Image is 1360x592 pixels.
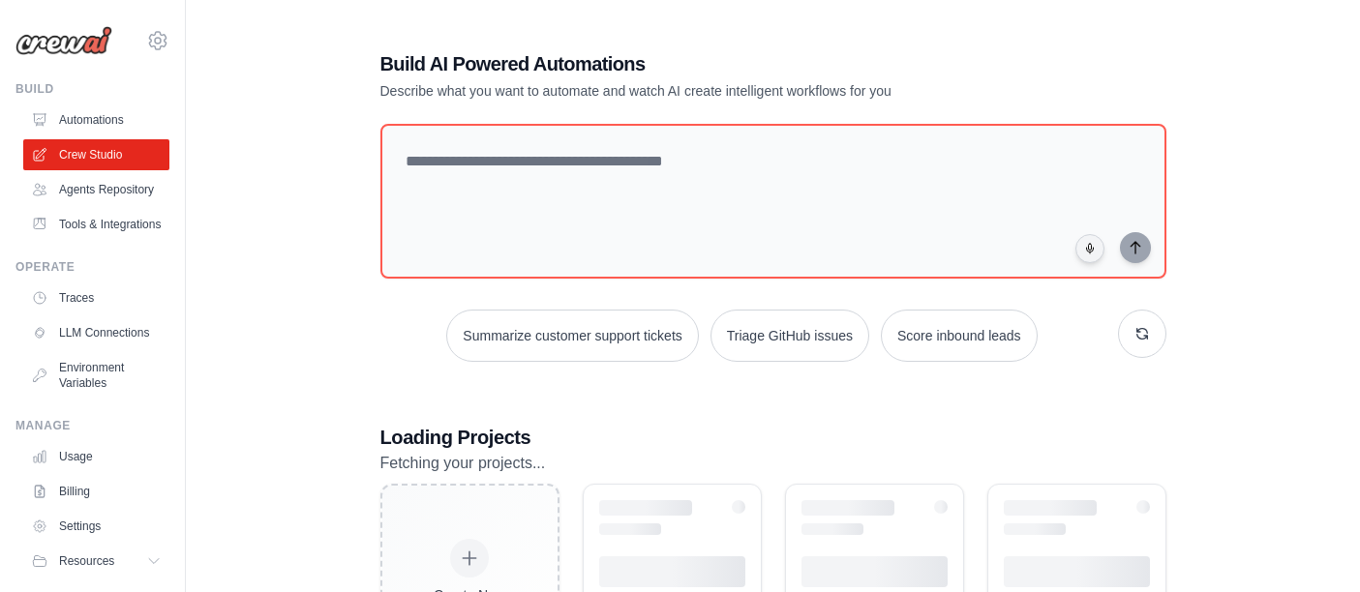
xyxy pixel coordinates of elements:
a: Billing [23,476,169,507]
a: Automations [23,104,169,135]
div: Build [15,81,169,97]
h3: Loading Projects [380,424,1166,451]
a: Traces [23,282,169,313]
img: Logo [15,26,112,55]
a: LLM Connections [23,317,169,348]
button: Score inbound leads [881,310,1038,362]
button: Get new suggestions [1118,310,1166,358]
a: Crew Studio [23,139,169,170]
button: Click to speak your automation idea [1075,234,1104,263]
a: Environment Variables [23,352,169,399]
p: Describe what you want to automate and watch AI create intelligent workflows for you [380,81,1031,101]
button: Summarize customer support tickets [446,310,698,362]
a: Tools & Integrations [23,209,169,240]
a: Agents Repository [23,174,169,205]
h1: Build AI Powered Automations [380,50,1031,77]
div: Operate [15,259,169,275]
button: Triage GitHub issues [710,310,869,362]
a: Usage [23,441,169,472]
div: Manage [15,418,169,433]
a: Settings [23,511,169,542]
p: Fetching your projects... [380,451,1166,476]
button: Resources [23,546,169,577]
span: Resources [59,553,114,569]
